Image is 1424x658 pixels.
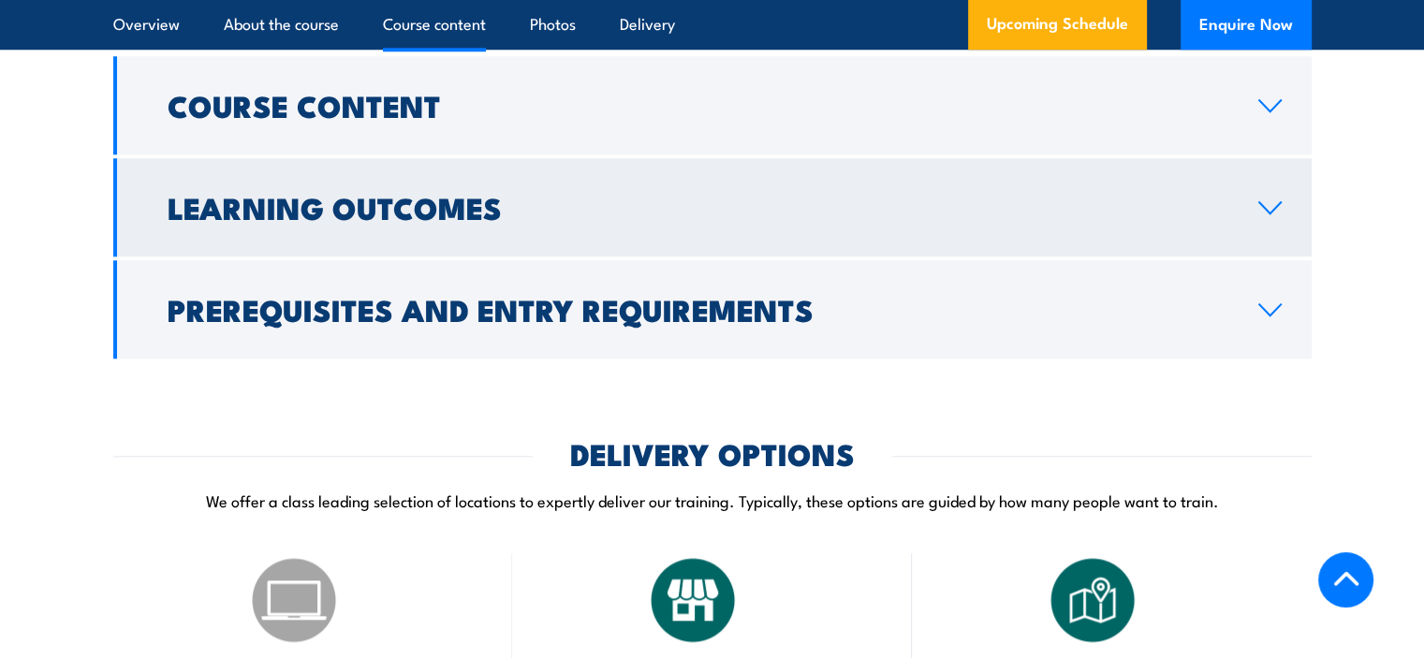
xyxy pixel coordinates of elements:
p: We offer a class leading selection of locations to expertly deliver our training. Typically, thes... [113,490,1312,511]
h2: Course Content [168,92,1228,118]
a: Learning Outcomes [113,158,1312,256]
h2: Learning Outcomes [168,194,1228,220]
h2: DELIVERY OPTIONS [570,440,855,466]
a: Course Content [113,56,1312,154]
a: Prerequisites and Entry Requirements [113,260,1312,358]
h2: Prerequisites and Entry Requirements [168,296,1228,322]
